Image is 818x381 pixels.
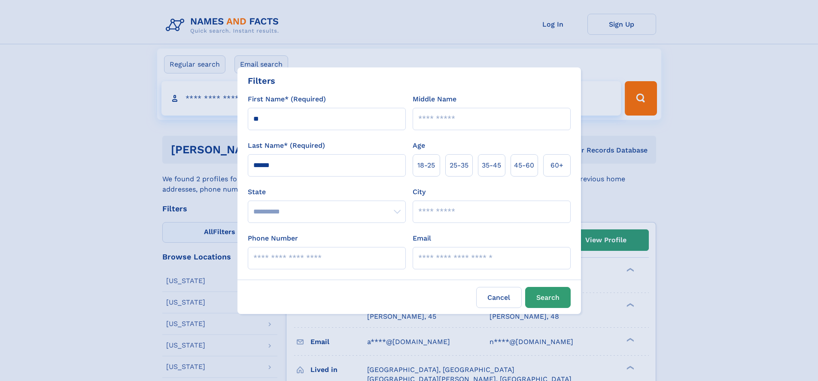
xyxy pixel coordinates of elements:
[248,74,275,87] div: Filters
[248,140,325,151] label: Last Name* (Required)
[514,160,534,171] span: 45‑60
[248,187,406,197] label: State
[248,94,326,104] label: First Name* (Required)
[413,140,425,151] label: Age
[550,160,563,171] span: 60+
[248,233,298,244] label: Phone Number
[413,187,426,197] label: City
[417,160,435,171] span: 18‑25
[482,160,501,171] span: 35‑45
[525,287,571,308] button: Search
[413,94,456,104] label: Middle Name
[476,287,522,308] label: Cancel
[413,233,431,244] label: Email
[450,160,468,171] span: 25‑35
